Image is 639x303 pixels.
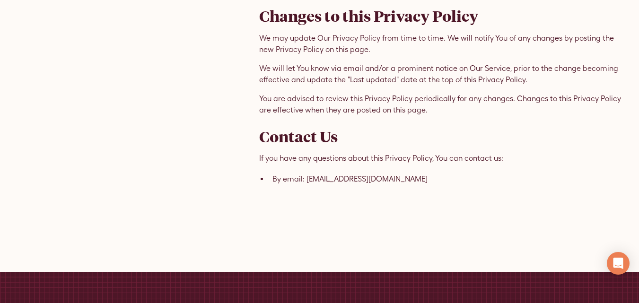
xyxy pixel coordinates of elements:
[259,33,622,55] p: We may update Our Privacy Policy from time to time. We will notify You of any changes by posting ...
[607,252,630,275] div: Open Intercom Messenger
[259,153,622,164] p: If you have any questions about this Privacy Policy, You can contact us:
[269,173,622,185] li: By email: [EMAIL_ADDRESS][DOMAIN_NAME]
[259,63,622,86] p: We will let You know via email and/or a prominent notice on Our Service, prior to the change beco...
[259,7,622,25] h2: Changes to this Privacy Policy
[259,93,622,116] p: You are advised to review this Privacy Policy periodically for any changes. Changes to this Priva...
[259,127,622,145] h2: Contact Us
[259,192,622,204] p: ‍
